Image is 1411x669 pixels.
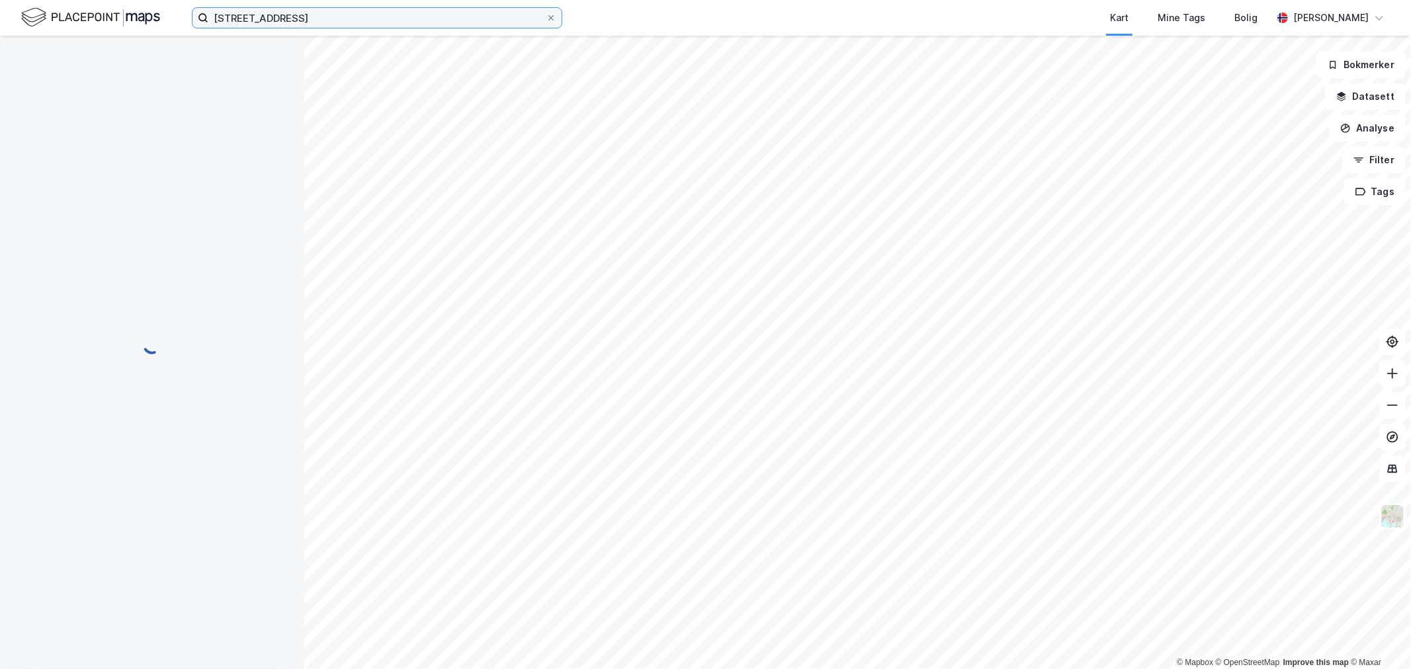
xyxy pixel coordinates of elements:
button: Bokmerker [1316,52,1406,78]
iframe: Chat Widget [1345,606,1411,669]
img: logo.f888ab2527a4732fd821a326f86c7f29.svg [21,6,160,29]
a: OpenStreetMap [1216,658,1280,667]
a: Improve this map [1283,658,1349,667]
a: Mapbox [1177,658,1213,667]
input: Søk på adresse, matrikkel, gårdeiere, leietakere eller personer [208,8,546,28]
div: Mine Tags [1158,10,1205,26]
img: spinner.a6d8c91a73a9ac5275cf975e30b51cfb.svg [142,334,163,355]
button: Datasett [1325,83,1406,110]
img: Z [1380,504,1405,529]
button: Filter [1342,147,1406,173]
div: Kart [1110,10,1129,26]
div: [PERSON_NAME] [1293,10,1369,26]
div: Bolig [1234,10,1258,26]
button: Analyse [1329,115,1406,141]
div: Kontrollprogram for chat [1345,606,1411,669]
button: Tags [1344,178,1406,205]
